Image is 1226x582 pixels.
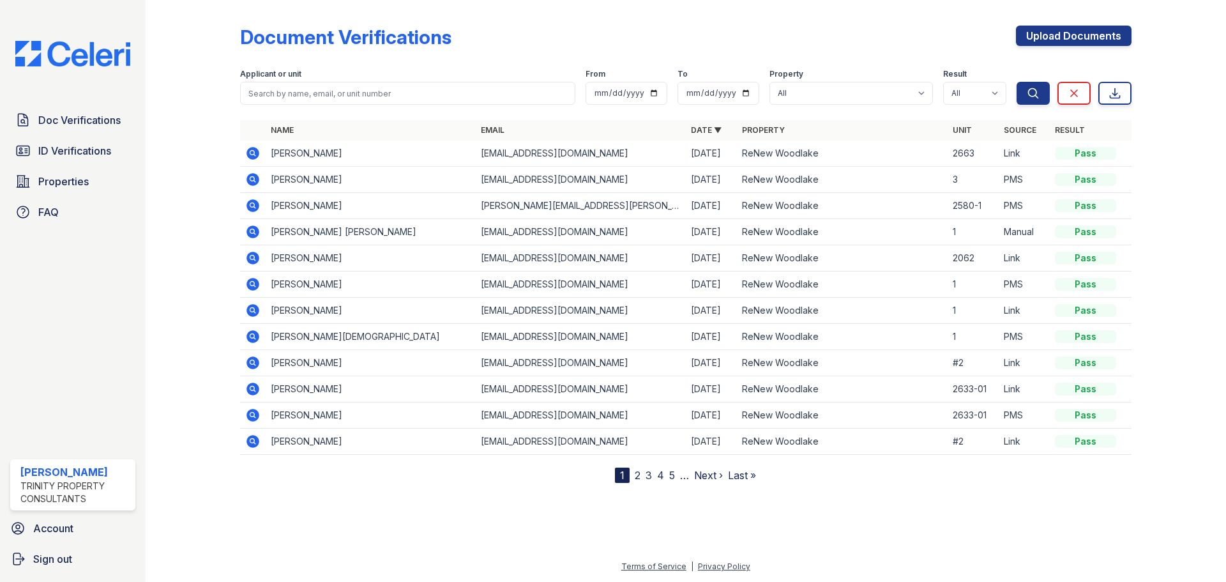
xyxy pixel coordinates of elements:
td: [PERSON_NAME] [266,245,476,272]
div: Pass [1055,304,1116,317]
div: Pass [1055,356,1116,369]
div: Pass [1055,409,1116,422]
td: [DATE] [686,429,737,455]
a: Result [1055,125,1085,135]
td: PMS [999,193,1050,219]
div: Pass [1055,226,1116,238]
td: PMS [999,402,1050,429]
a: 3 [646,469,652,482]
td: 1 [948,219,999,245]
span: Doc Verifications [38,112,121,128]
a: 2 [635,469,640,482]
td: #2 [948,429,999,455]
td: [DATE] [686,324,737,350]
td: [EMAIL_ADDRESS][DOMAIN_NAME] [476,219,686,245]
a: ID Verifications [10,138,135,164]
a: Terms of Service [621,562,686,571]
td: Link [999,245,1050,272]
label: From [586,69,605,79]
td: [EMAIL_ADDRESS][DOMAIN_NAME] [476,376,686,402]
div: Pass [1055,173,1116,186]
td: [DATE] [686,402,737,429]
td: [DATE] [686,245,737,272]
td: PMS [999,272,1050,298]
a: Date ▼ [691,125,722,135]
div: Trinity Property Consultants [20,480,130,505]
td: 1 [948,298,999,324]
a: Upload Documents [1016,26,1131,46]
div: Pass [1055,330,1116,343]
label: To [677,69,688,79]
span: Sign out [33,551,72,567]
td: PMS [999,167,1050,193]
a: Last » [728,469,756,482]
div: Pass [1055,199,1116,212]
td: [DATE] [686,193,737,219]
td: [EMAIL_ADDRESS][DOMAIN_NAME] [476,402,686,429]
td: [DATE] [686,272,737,298]
td: Link [999,298,1050,324]
td: Link [999,141,1050,167]
div: Pass [1055,383,1116,395]
td: [DATE] [686,219,737,245]
a: Name [271,125,294,135]
a: Privacy Policy [698,562,750,571]
td: [EMAIL_ADDRESS][DOMAIN_NAME] [476,429,686,455]
td: 1 [948,324,999,350]
td: [EMAIL_ADDRESS][DOMAIN_NAME] [476,298,686,324]
span: Properties [38,174,89,189]
td: Manual [999,219,1050,245]
td: ReNew Woodlake [737,298,947,324]
a: Unit [953,125,972,135]
a: 5 [669,469,675,482]
td: [DATE] [686,376,737,402]
td: ReNew Woodlake [737,272,947,298]
span: … [680,468,689,483]
a: Source [1004,125,1036,135]
label: Property [769,69,803,79]
div: Document Verifications [240,26,451,49]
td: ReNew Woodlake [737,350,947,376]
td: 2633-01 [948,402,999,429]
div: Pass [1055,435,1116,448]
td: ReNew Woodlake [737,429,947,455]
td: PMS [999,324,1050,350]
td: [EMAIL_ADDRESS][DOMAIN_NAME] [476,141,686,167]
label: Result [943,69,967,79]
td: ReNew Woodlake [737,141,947,167]
td: [PERSON_NAME] [266,272,476,298]
td: 3 [948,167,999,193]
td: [PERSON_NAME] [266,429,476,455]
input: Search by name, email, or unit number [240,82,575,105]
div: Pass [1055,252,1116,264]
td: 2580-1 [948,193,999,219]
td: [PERSON_NAME] [266,350,476,376]
a: FAQ [10,199,135,225]
td: ReNew Woodlake [737,376,947,402]
td: [DATE] [686,350,737,376]
td: [PERSON_NAME] [PERSON_NAME] [266,219,476,245]
td: #2 [948,350,999,376]
td: [DATE] [686,167,737,193]
td: [PERSON_NAME] [266,402,476,429]
td: [EMAIL_ADDRESS][DOMAIN_NAME] [476,167,686,193]
a: 4 [657,469,664,482]
td: [PERSON_NAME][EMAIL_ADDRESS][PERSON_NAME][DOMAIN_NAME] [476,193,686,219]
td: 2062 [948,245,999,272]
a: Properties [10,169,135,194]
td: [DATE] [686,298,737,324]
td: [EMAIL_ADDRESS][DOMAIN_NAME] [476,350,686,376]
a: Doc Verifications [10,107,135,133]
td: ReNew Woodlake [737,219,947,245]
div: | [691,562,693,571]
td: [EMAIL_ADDRESS][DOMAIN_NAME] [476,324,686,350]
td: ReNew Woodlake [737,193,947,219]
span: ID Verifications [38,143,111,158]
td: [PERSON_NAME] [266,167,476,193]
td: 2663 [948,141,999,167]
a: Next › [694,469,723,482]
td: [PERSON_NAME][DEMOGRAPHIC_DATA] [266,324,476,350]
td: Link [999,429,1050,455]
td: 1 [948,272,999,298]
a: Account [5,516,140,541]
